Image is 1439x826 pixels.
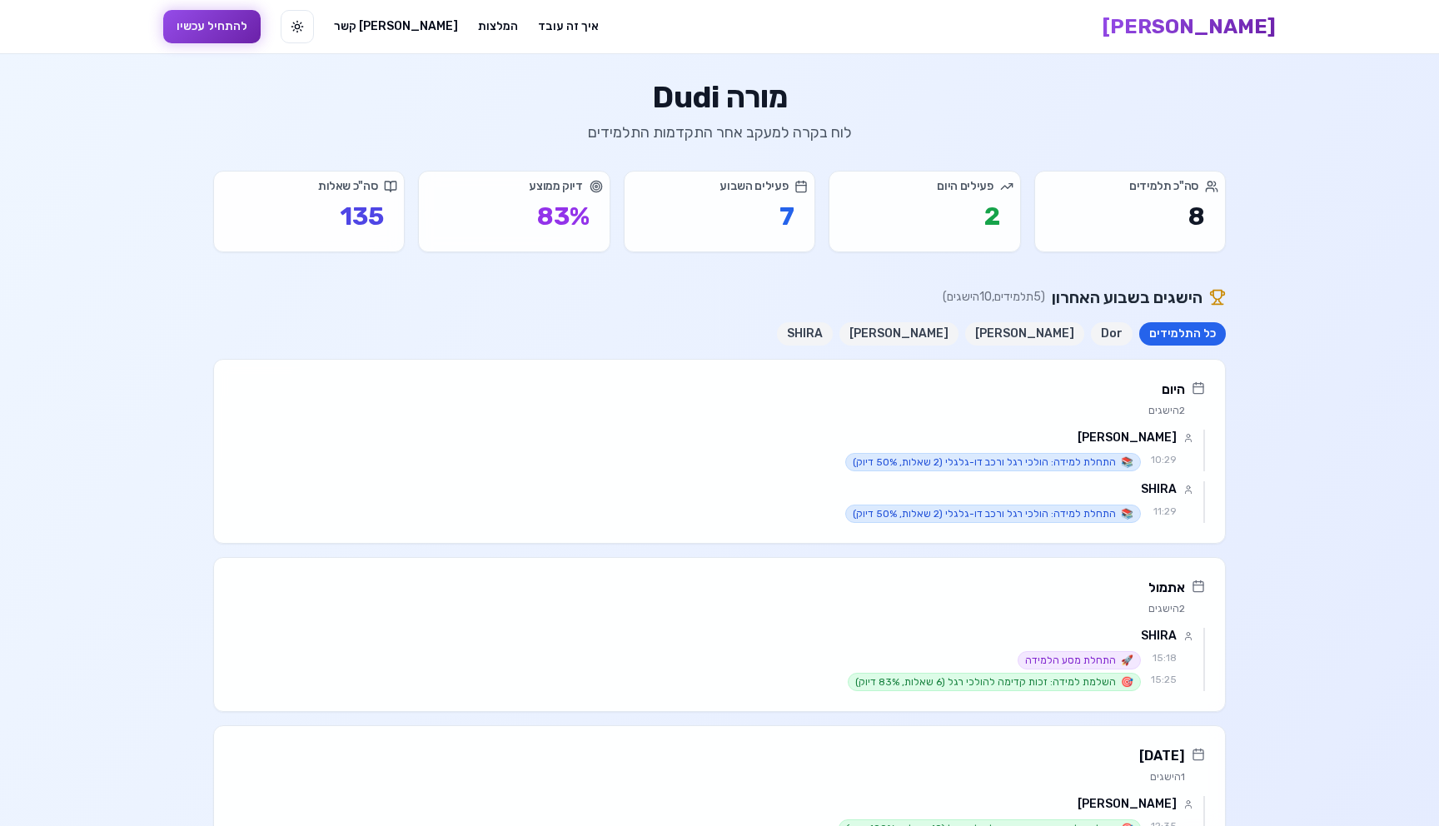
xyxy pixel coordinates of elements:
[234,202,384,231] p: 135
[1148,651,1177,664] span: 15:18
[334,18,458,35] a: [PERSON_NAME] קשר
[1148,673,1177,686] span: 15:25
[1150,771,1185,783] span: 1 הישגים
[965,322,1084,346] button: [PERSON_NAME]
[163,10,261,43] button: להתחיל עכשיו
[1055,202,1205,231] p: 8
[645,202,794,231] p: 7
[1148,453,1177,466] span: 10:29
[1078,796,1177,813] span: [PERSON_NAME]
[853,507,1116,520] span: התחלת למידה: הולכי רגל ורכב דו-גלגלי (2 שאלות, 50% דיוק)
[1141,481,1177,498] span: SHIRA
[1052,286,1202,309] h2: הישגים בשבוע האחרון
[1091,322,1133,346] button: Dor
[1148,578,1185,598] h3: אתמול
[538,18,599,35] a: איך זה עובד
[937,178,993,195] span: פעילים היום
[318,178,378,195] span: סה"כ שאלות
[1121,675,1133,689] span: 🎯
[478,18,518,35] a: המלצות
[1121,654,1133,667] span: 🚀
[853,455,1116,469] span: התחלת למידה: הולכי רגל ורכב דו-גלגלי (2 שאלות, 50% דיוק)
[1129,178,1198,195] span: סה"כ תלמידים
[213,121,1226,144] p: לוח בקרה למעקב אחר התקדמות התלמידים
[1025,654,1116,667] span: התחלת מסע הלמידה
[1139,746,1185,766] h3: [DATE]
[1078,430,1177,446] span: [PERSON_NAME]
[1148,380,1185,400] h3: היום
[839,322,959,346] button: [PERSON_NAME]
[943,289,1045,306] span: ( 5 תלמידים, 10 הישגים)
[1148,405,1185,416] span: 2 הישגים
[213,81,1226,114] h1: מורה Dudi
[1141,628,1177,644] span: SHIRA
[1148,505,1177,518] span: 11:29
[777,322,833,346] button: SHIRA
[855,675,1116,689] span: השלמת למידה: זכות קדימה להולכי רגל (6 שאלות, 83% דיוק)
[719,178,788,195] span: פעילים השבוע
[1103,13,1276,40] a: [PERSON_NAME]
[849,202,999,231] p: 2
[1121,455,1133,469] span: 📚
[1148,603,1185,615] span: 2 הישגים
[529,178,583,195] span: דיוק ממוצע
[1139,322,1226,346] button: כל התלמידים
[1121,507,1133,520] span: 📚
[439,202,589,231] p: 83 %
